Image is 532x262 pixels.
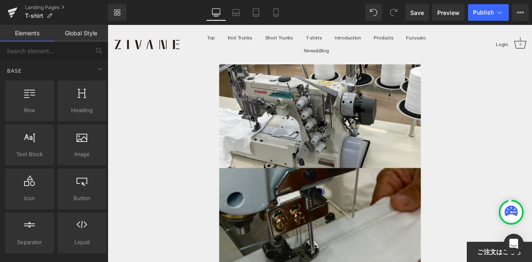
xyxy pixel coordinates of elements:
[60,194,104,203] span: Button
[7,194,52,203] span: Icon
[385,4,402,21] button: Redo
[25,12,43,19] span: T-shirt
[365,4,382,21] button: Undo
[512,4,529,21] button: More
[410,8,424,17] span: Save
[7,238,52,247] span: Separator
[468,4,509,21] button: Publish
[246,4,266,21] a: Tablet
[7,106,52,115] span: Row
[7,150,52,159] span: Text Block
[206,4,226,21] a: Desktop
[60,150,104,159] span: Image
[60,106,104,115] span: Heading
[25,4,108,11] a: Landing Pages
[473,9,494,16] span: Publish
[504,234,524,254] div: Open Intercom Messenger
[6,67,22,75] span: Base
[226,4,246,21] a: Laptop
[60,238,104,247] span: Liquid
[54,25,108,42] a: Global Style
[432,4,465,21] a: Preview
[266,4,286,21] a: Mobile
[108,4,126,21] a: New Library
[437,8,460,17] span: Preview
